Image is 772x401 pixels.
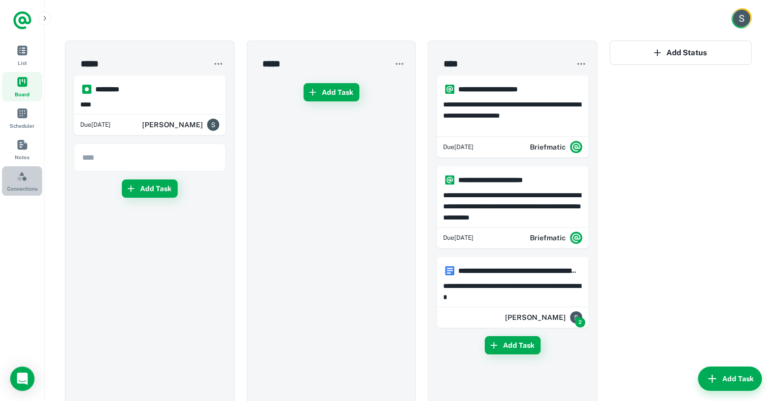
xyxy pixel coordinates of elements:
[304,83,359,101] button: Add Task
[10,122,35,130] span: Scheduler
[2,135,42,164] a: Notes
[2,72,42,101] a: Board
[733,10,750,27] img: Sam T
[570,141,582,153] img: system.png
[530,141,566,153] h6: Briefmatic
[80,120,111,129] span: Wednesday, Aug 27
[437,257,589,328] div: https://app.briefmatic.com/assets/tasktypes/vnd.google-apps.document.png**** **** **** **** **** ...
[2,41,42,70] a: List
[18,59,27,67] span: List
[15,153,29,161] span: Notes
[530,232,566,243] h6: Briefmatic
[570,311,582,323] img: ACg8ocK0MmBbhlR3kRZvygR06ezfiRlcozYRb00t4My9JH565s2hBw=s50-c-k-no
[15,90,29,98] span: Board
[575,317,585,327] span: 2
[485,336,541,354] button: Add Task
[74,75,226,135] div: https://app.briefmatic.com/assets/integrations/manual.png**** ********Wednesday, Aug 27Sam T
[530,137,582,157] div: Briefmatic
[505,312,566,323] h6: [PERSON_NAME]
[2,166,42,196] a: Connections
[698,367,762,391] button: Add Task
[7,185,38,193] span: Connections
[12,10,32,30] a: Logo
[443,233,474,242] span: Thursday, Aug 28
[10,367,35,391] div: Load Chat
[530,228,582,248] div: Briefmatic
[2,103,42,133] a: Scheduler
[142,115,219,135] div: Sam T
[505,307,582,327] div: Sam T
[445,175,454,185] img: https://app.briefmatic.com/assets/integrations/system.png
[610,41,752,65] button: Add Status
[443,142,474,152] span: Thursday, Aug 28
[445,85,454,94] img: https://app.briefmatic.com/assets/integrations/system.png
[731,8,752,28] button: Account button
[207,119,219,131] img: ACg8ocLY411adX_DBkQlc3PSOx1fe1VQ1AUQNcW38UFS44CpH8Tg3w=s96-c
[122,179,178,198] button: Add Task
[570,232,582,244] img: system.png
[142,119,203,130] h6: [PERSON_NAME]
[445,266,454,275] img: https://app.briefmatic.com/assets/tasktypes/vnd.google-apps.document.png
[82,85,91,94] img: https://app.briefmatic.com/assets/integrations/manual.png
